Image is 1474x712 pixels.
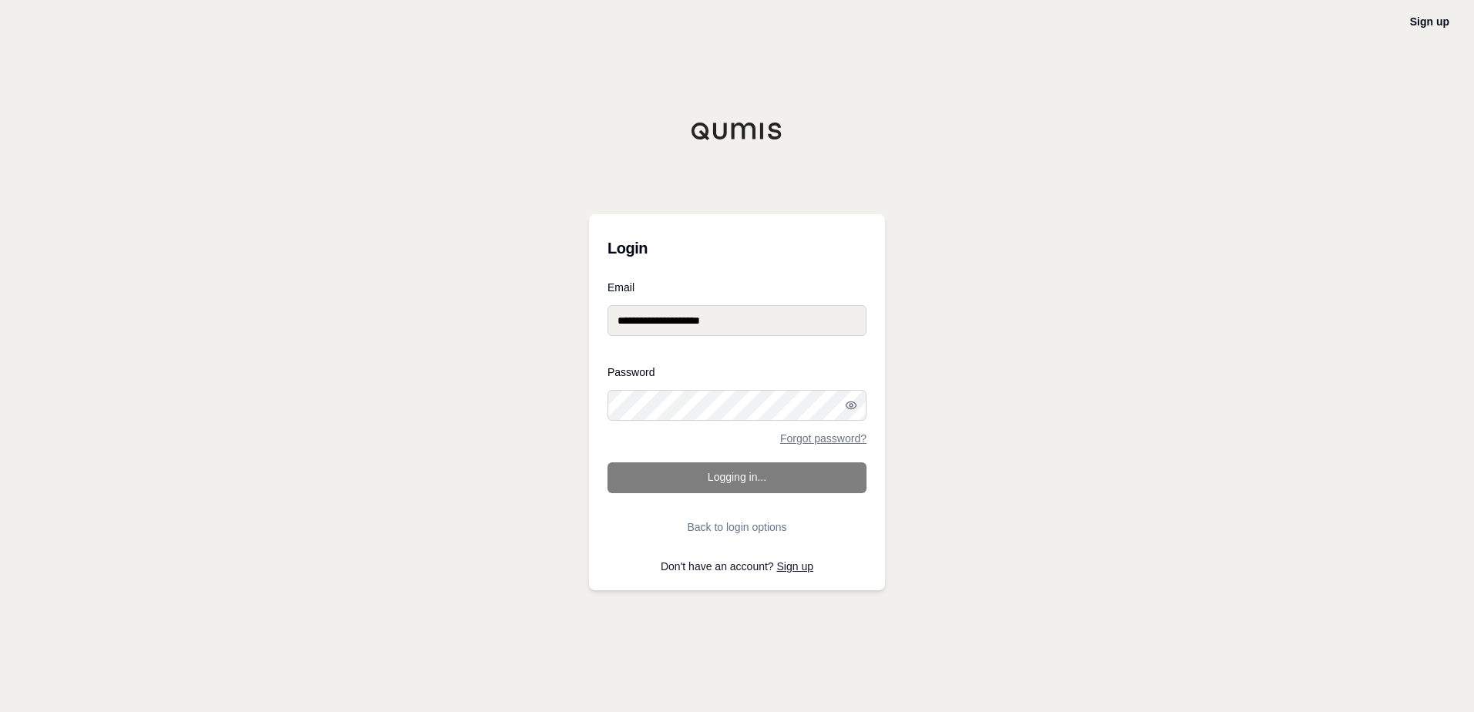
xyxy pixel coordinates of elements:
[607,561,867,572] p: Don't have an account?
[691,122,783,140] img: Qumis
[1410,15,1449,28] a: Sign up
[780,433,867,444] a: Forgot password?
[607,282,867,293] label: Email
[607,512,867,542] button: Back to login options
[607,233,867,264] h3: Login
[607,367,867,378] label: Password
[777,560,813,573] a: Sign up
